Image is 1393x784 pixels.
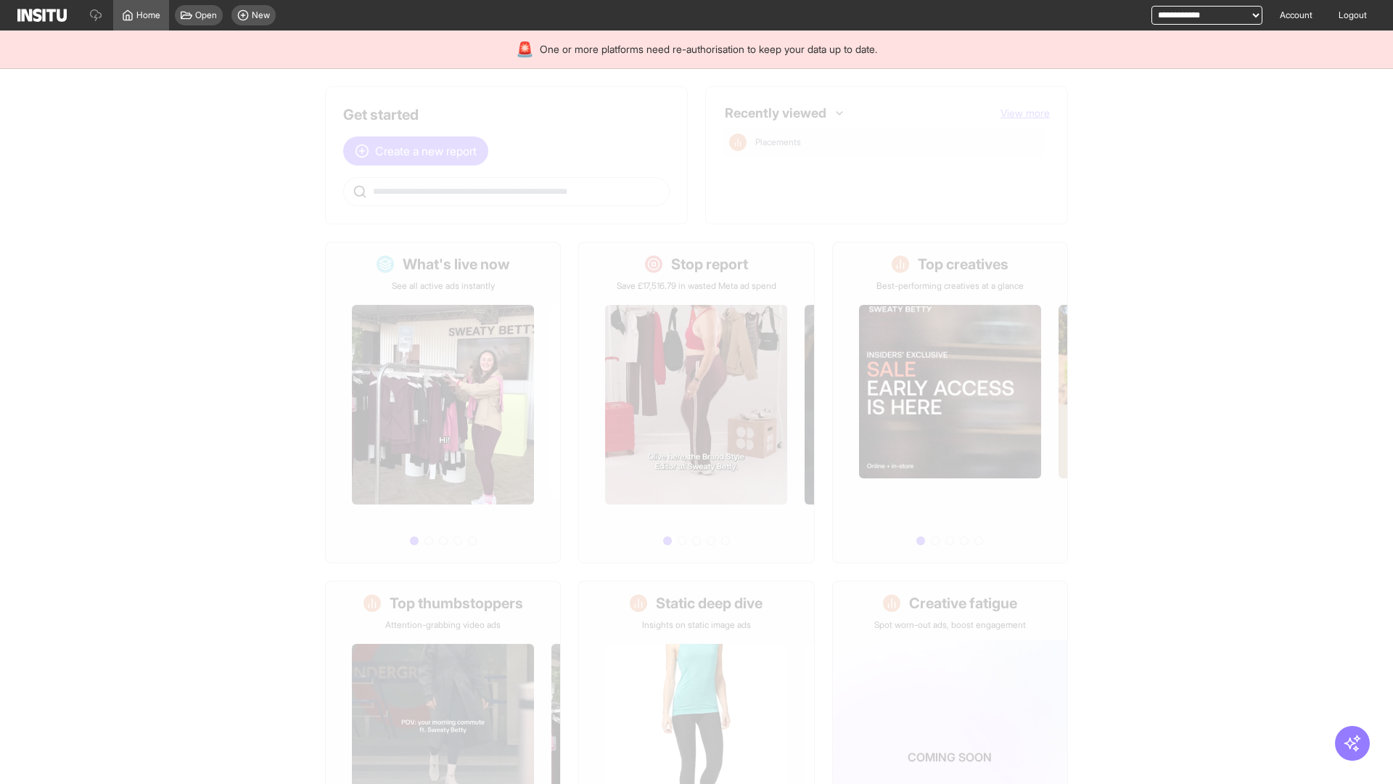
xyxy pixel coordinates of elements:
div: 🚨 [516,39,534,60]
span: Open [195,9,217,21]
span: New [252,9,270,21]
img: Logo [17,9,67,22]
span: One or more platforms need re-authorisation to keep your data up to date. [540,42,877,57]
span: Home [136,9,160,21]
